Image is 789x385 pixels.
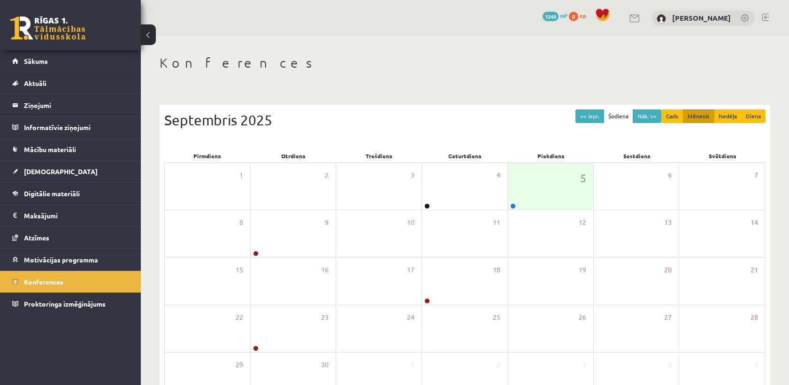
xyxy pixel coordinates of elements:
a: Digitālie materiāli [12,183,129,204]
a: Aktuāli [12,72,129,94]
button: << Iepr. [575,109,604,123]
span: 10 [407,217,414,228]
span: 2 [497,360,500,370]
span: Atzīmes [24,233,49,242]
span: 3 [411,170,414,180]
span: 27 [664,312,672,323]
span: 5 [754,360,758,370]
span: 15 [236,265,243,275]
span: Mācību materiāli [24,145,76,154]
div: Trešdiena [336,149,422,162]
span: 16 [321,265,329,275]
span: 21 [751,265,758,275]
div: Sestdiena [594,149,680,162]
div: Piekdiena [508,149,594,162]
span: Konferences [24,277,63,286]
a: Maksājumi [12,205,129,226]
span: Proktoringa izmēģinājums [24,300,106,308]
span: xp [580,12,586,19]
span: Digitālie materiāli [24,189,80,198]
div: Septembris 2025 [164,109,766,131]
span: 13 [664,217,672,228]
div: Pirmdiena [164,149,250,162]
a: 1249 mP [543,12,567,19]
span: 1249 [543,12,559,21]
a: Konferences [12,271,129,293]
span: 12 [579,217,586,228]
button: Diena [741,109,766,123]
div: Svētdiena [680,149,766,162]
div: Ceturtdiena [422,149,508,162]
button: Nedēļa [714,109,742,123]
span: 29 [236,360,243,370]
legend: Maksājumi [24,205,129,226]
span: 2 [325,170,329,180]
span: 14 [751,217,758,228]
span: Aktuāli [24,79,46,87]
span: 30 [321,360,329,370]
a: Informatīvie ziņojumi [12,116,129,138]
span: 18 [493,265,500,275]
button: Šodiena [604,109,633,123]
a: Sākums [12,50,129,72]
span: 8 [239,217,243,228]
span: 1 [411,360,414,370]
span: [DEMOGRAPHIC_DATA] [24,167,98,176]
span: 5 [580,170,586,186]
a: Motivācijas programma [12,249,129,270]
span: Motivācijas programma [24,255,98,264]
span: 4 [668,360,672,370]
span: 0 [569,12,578,21]
a: [PERSON_NAME] [672,13,731,23]
a: Ziņojumi [12,94,129,116]
div: Otrdiena [250,149,336,162]
a: Proktoringa izmēģinājums [12,293,129,315]
span: 24 [407,312,414,323]
span: mP [560,12,567,19]
span: 26 [579,312,586,323]
span: 23 [321,312,329,323]
button: Gads [661,109,683,123]
span: 9 [325,217,329,228]
a: Mācību materiāli [12,139,129,160]
span: 25 [493,312,500,323]
span: Sākums [24,57,48,65]
span: 28 [751,312,758,323]
button: Mēnesis [683,109,714,123]
span: 4 [497,170,500,180]
span: 19 [579,265,586,275]
a: Rīgas 1. Tālmācības vidusskola [10,16,85,40]
button: Nāk. >> [633,109,661,123]
a: 0 xp [569,12,590,19]
span: 3 [582,360,586,370]
span: 1 [239,170,243,180]
span: 20 [664,265,672,275]
span: 22 [236,312,243,323]
h1: Konferences [160,55,770,71]
legend: Informatīvie ziņojumi [24,116,129,138]
legend: Ziņojumi [24,94,129,116]
a: [DEMOGRAPHIC_DATA] [12,161,129,182]
span: 7 [754,170,758,180]
img: Viktorija Ivanova [657,14,666,23]
span: 11 [493,217,500,228]
span: 17 [407,265,414,275]
a: Atzīmes [12,227,129,248]
span: 6 [668,170,672,180]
